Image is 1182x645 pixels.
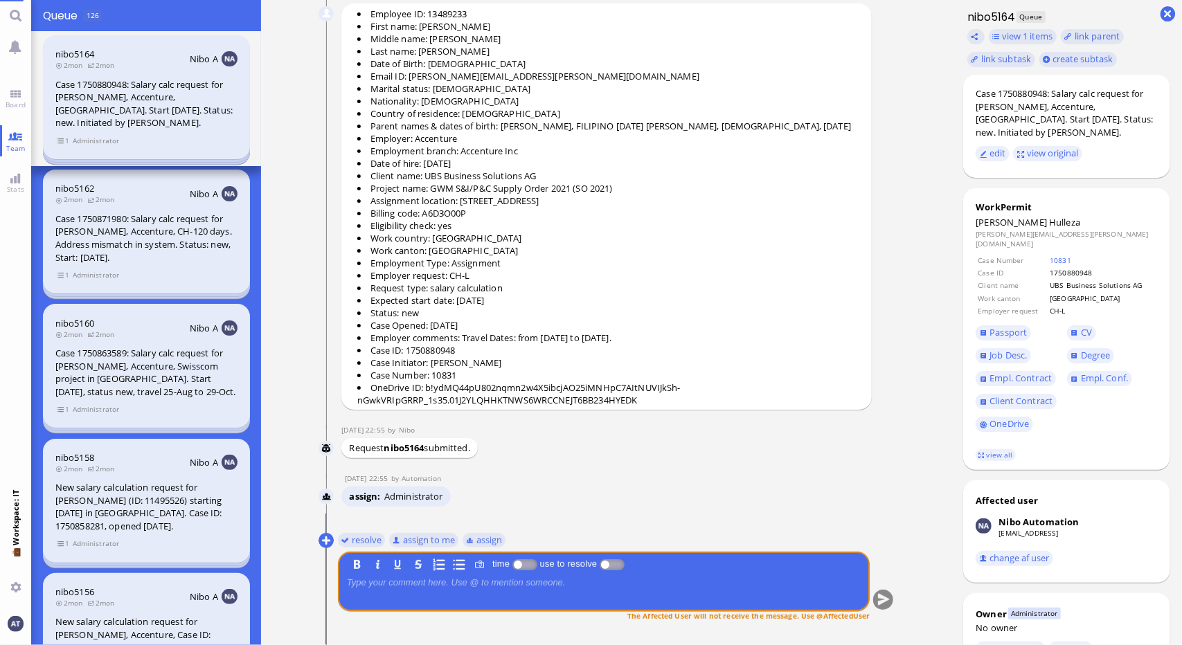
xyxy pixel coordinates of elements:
[357,107,864,120] li: Country of residence: [DEMOGRAPHIC_DATA]
[1067,348,1114,363] a: Degree
[55,78,238,129] div: Case 1750880948: Salary calc request for [PERSON_NAME], Accenture, [GEOGRAPHIC_DATA]. Start [DATE...
[357,33,864,45] li: Middle name: [PERSON_NAME]
[222,51,237,66] img: NA
[976,494,1038,507] div: Affected user
[967,29,985,44] button: Copy ticket nibo5164 link to clipboard
[1067,325,1096,340] a: CV
[55,481,238,532] div: New salary calculation request for [PERSON_NAME] (ID: 11495526) starting [DATE] in [GEOGRAPHIC_DA...
[357,45,864,57] li: Last name: [PERSON_NAME]
[55,60,87,70] span: 2mon
[388,425,399,435] span: by
[341,438,478,458] div: Request submitted.
[222,455,237,470] img: NA
[357,344,864,356] li: Case ID: 1750880948
[56,135,70,147] span: view 1 items
[977,293,1048,304] td: Work canton
[222,589,237,604] img: NA
[87,329,119,339] span: 2mon
[463,532,506,547] button: assign
[72,135,120,147] span: Administrator
[3,184,28,194] span: Stats
[357,57,864,70] li: Date of Birth: [DEMOGRAPHIC_DATA]
[55,194,87,204] span: 2mon
[72,538,120,549] span: Administrator
[1081,349,1111,361] span: Degree
[977,280,1048,291] td: Client name
[990,349,1027,361] span: Job Desc.
[319,6,334,21] img: Automation
[357,145,864,157] li: Employment branch: Accenture Inc
[341,425,388,435] span: [DATE] 22:55
[3,143,29,153] span: Team
[56,403,70,415] span: view 1 items
[981,53,1032,65] span: link subtask
[319,489,334,505] img: Automation
[384,442,424,454] strong: nibo5164
[56,269,70,281] span: view 1 items
[1039,52,1118,67] button: create subtask
[357,82,864,95] li: Marital status: [DEMOGRAPHIC_DATA]
[55,585,94,598] a: nibo5156
[1081,326,1092,338] span: CV
[990,394,1053,407] span: Client Contract
[357,381,864,406] li: OneDrive ID: b!ydMQ44pU802nqmn2w4X5ibcjAO25iMNHpC7AItNUVIJkSh-nGwkVRIpGRRP_1s35.01J2YLQHHKTNWS6WR...
[190,322,218,334] span: Nibo A
[1049,305,1156,316] td: CH-L
[976,146,1010,161] button: edit
[976,216,1047,228] span: [PERSON_NAME]
[357,219,864,232] li: Eligibility check: yes
[999,516,1080,528] div: Nibo Automation
[222,186,237,201] img: NA
[56,538,70,549] span: view 1 items
[1049,293,1156,304] td: [GEOGRAPHIC_DATA]
[391,473,402,483] span: by
[55,464,87,473] span: 2mon
[55,317,94,329] a: nibo5160
[55,182,94,194] span: nibo5162
[357,8,864,20] li: Employee ID: 13489233
[357,269,864,282] li: Employer request: CH-L
[357,294,864,307] li: Expected start date: [DATE]
[1013,146,1082,161] button: view original
[190,188,218,200] span: Nibo A
[402,473,441,483] span: automation@bluelakelegal.com
[989,29,1057,44] button: view 1 items
[55,212,238,264] div: Case 1750871980: Salary calc request for [PERSON_NAME], Accenture, CH-120 days. Address mismatch ...
[976,449,1016,461] a: view all
[1049,280,1156,291] td: UBS Business Solutions AG
[357,157,864,170] li: Date of hire: [DATE]
[357,120,864,132] li: Parent names & dates of birth: [PERSON_NAME], FILIPINO [DATE] [PERSON_NAME], [DEMOGRAPHIC_DATA], ...
[190,456,218,469] span: Nibo A
[357,356,864,369] li: Case Initiator: [PERSON_NAME]
[357,282,864,294] li: Request type: salary calculation
[963,9,1016,25] h1: nibo5164
[391,556,406,572] button: U
[319,441,334,456] img: Nibo
[8,616,23,631] img: You
[87,464,119,473] span: 2mon
[999,528,1059,538] a: [EMAIL_ADDRESS]
[357,95,864,107] li: Nationality: [DEMOGRAPHIC_DATA]
[357,244,864,257] li: Work canton: [GEOGRAPHIC_DATA]
[190,590,218,603] span: Nibo A
[350,556,365,572] button: B
[1003,30,1053,42] span: view 1 items
[357,182,864,194] li: Project name: GWM S&I/P&C Supply Order 2021 (SO 2021)
[627,610,870,620] span: The Affected User will not receive the message. Use @AffectedUser
[537,558,600,569] label: use to resolve
[1061,29,1124,44] task-group-action-menu: link parent
[976,229,1158,249] dd: [PERSON_NAME][EMAIL_ADDRESS][PERSON_NAME][DOMAIN_NAME]
[72,403,120,415] span: Administrator
[977,267,1048,278] td: Case ID
[976,518,991,534] img: Nibo Automation
[55,48,94,60] span: nibo5164
[345,473,391,483] span: [DATE] 22:55
[976,417,1033,432] a: OneDrive
[399,425,415,435] span: Nibo
[977,255,1048,266] td: Case Number
[1049,267,1156,278] td: 1750880948
[370,556,385,572] button: I
[411,556,426,572] button: S
[338,532,386,547] button: resolve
